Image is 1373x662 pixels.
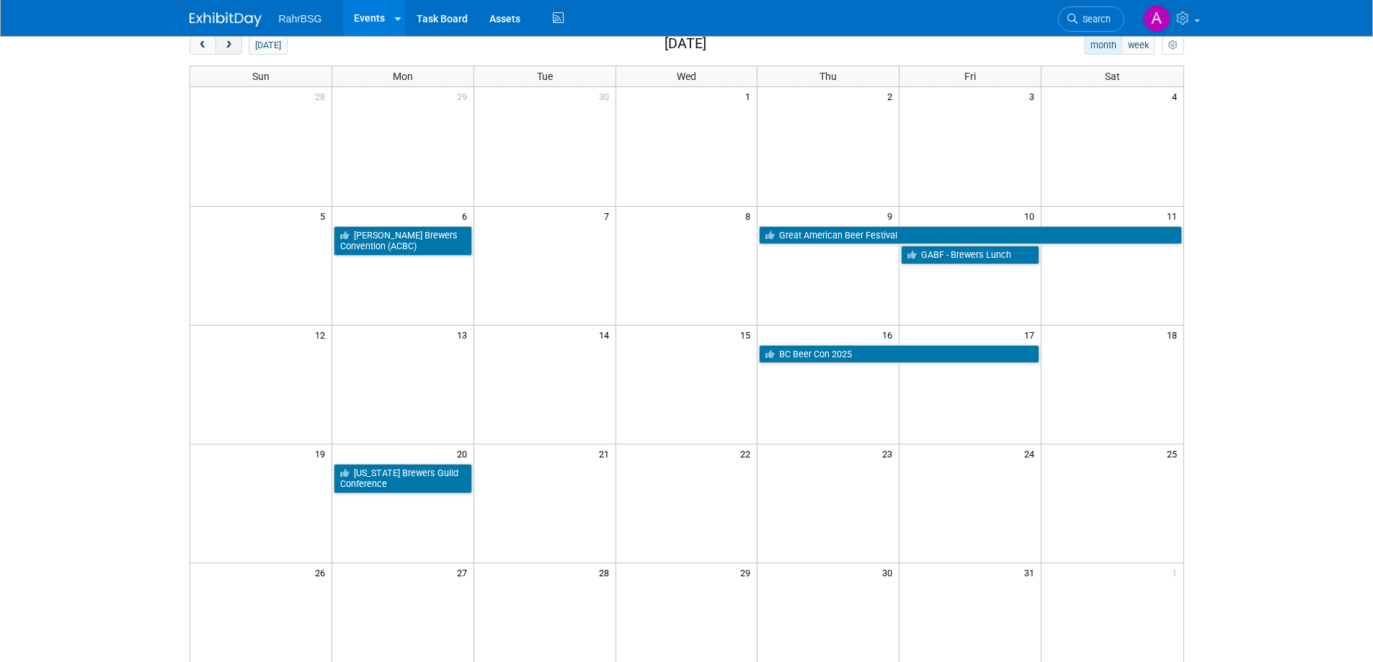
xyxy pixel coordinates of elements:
span: 9 [886,207,899,225]
span: 6 [461,207,474,225]
span: 11 [1165,207,1183,225]
span: Mon [393,71,413,82]
span: Wed [677,71,696,82]
span: 22 [739,444,757,462]
span: 29 [456,87,474,105]
span: Sun [252,71,270,82]
span: 26 [314,563,332,581]
a: Great American Beer Festival [759,226,1181,245]
a: Search [1058,6,1124,32]
h2: [DATE] [665,36,706,52]
span: 30 [881,563,899,581]
a: GABF - Brewers Lunch [901,246,1039,264]
button: prev [190,36,216,55]
i: Personalize Calendar [1168,41,1178,50]
span: Thu [819,71,837,82]
span: 30 [597,87,616,105]
span: Tue [537,71,553,82]
span: 8 [744,207,757,225]
span: 24 [1023,444,1041,462]
span: 28 [597,563,616,581]
span: 15 [739,326,757,344]
a: [US_STATE] Brewers Guild Conference [334,464,472,493]
span: 29 [739,563,757,581]
span: Search [1077,14,1111,24]
span: 25 [1165,444,1183,462]
span: 1 [1170,563,1183,581]
img: ExhibitDay [190,12,262,27]
button: next [215,36,242,55]
span: 18 [1165,326,1183,344]
a: BC Beer Con 2025 [759,345,1039,364]
span: 5 [319,207,332,225]
span: 19 [314,444,332,462]
span: 4 [1170,87,1183,105]
button: [DATE] [249,36,287,55]
span: Sat [1105,71,1120,82]
span: 28 [314,87,332,105]
button: myCustomButton [1162,36,1183,55]
span: 27 [456,563,474,581]
span: 31 [1023,563,1041,581]
span: 10 [1023,207,1041,225]
span: 7 [603,207,616,225]
button: month [1084,36,1122,55]
span: 13 [456,326,474,344]
span: 1 [744,87,757,105]
span: RahrBSG [279,13,322,24]
span: 17 [1023,326,1041,344]
span: 14 [597,326,616,344]
span: 12 [314,326,332,344]
span: 23 [881,444,899,462]
button: week [1121,36,1155,55]
span: Fri [964,71,976,82]
img: Anna-Lisa Brewer [1143,5,1170,32]
span: 20 [456,444,474,462]
span: 3 [1028,87,1041,105]
a: [PERSON_NAME] Brewers Convention (ACBC) [334,226,472,256]
span: 16 [881,326,899,344]
span: 21 [597,444,616,462]
span: 2 [886,87,899,105]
